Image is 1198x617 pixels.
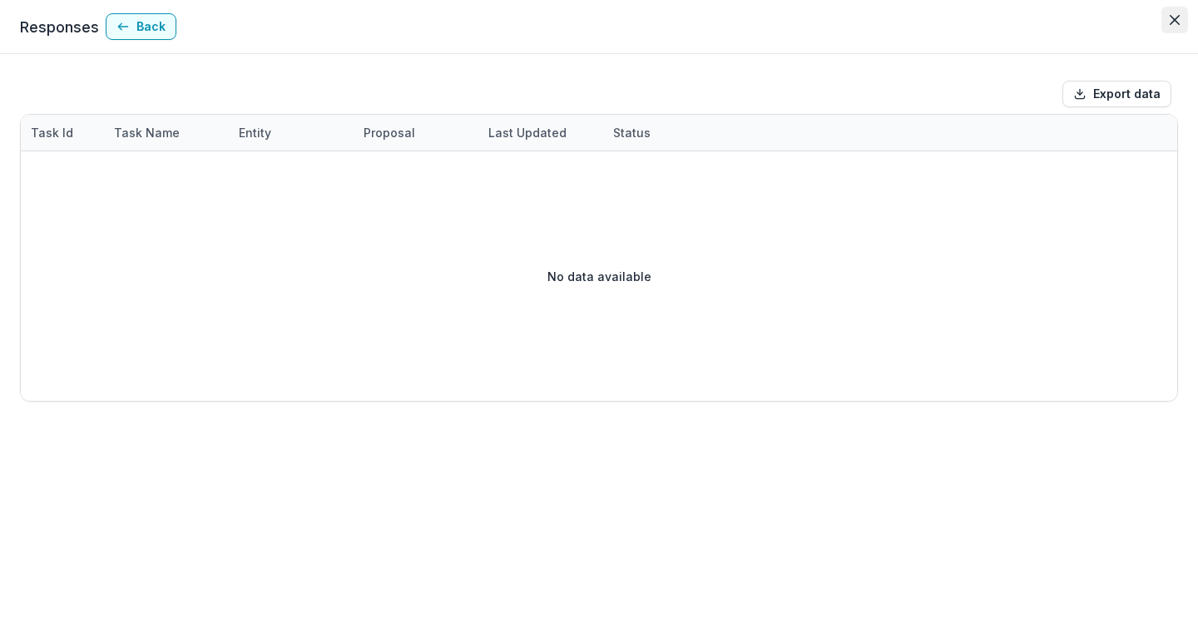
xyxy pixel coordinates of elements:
[229,124,281,141] div: Entity
[354,124,425,141] div: Proposal
[229,115,354,151] div: Entity
[547,268,651,285] p: No data available
[1062,81,1171,107] button: Export data
[354,115,478,151] div: Proposal
[20,16,99,38] p: Responses
[603,115,728,151] div: Status
[21,115,104,151] div: Task Id
[104,124,190,141] div: Task Name
[104,115,229,151] div: Task Name
[478,124,577,141] div: Last Updated
[478,115,603,151] div: Last Updated
[21,124,83,141] div: Task Id
[106,13,176,40] button: Back
[1161,7,1188,33] button: Close
[603,124,661,141] div: Status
